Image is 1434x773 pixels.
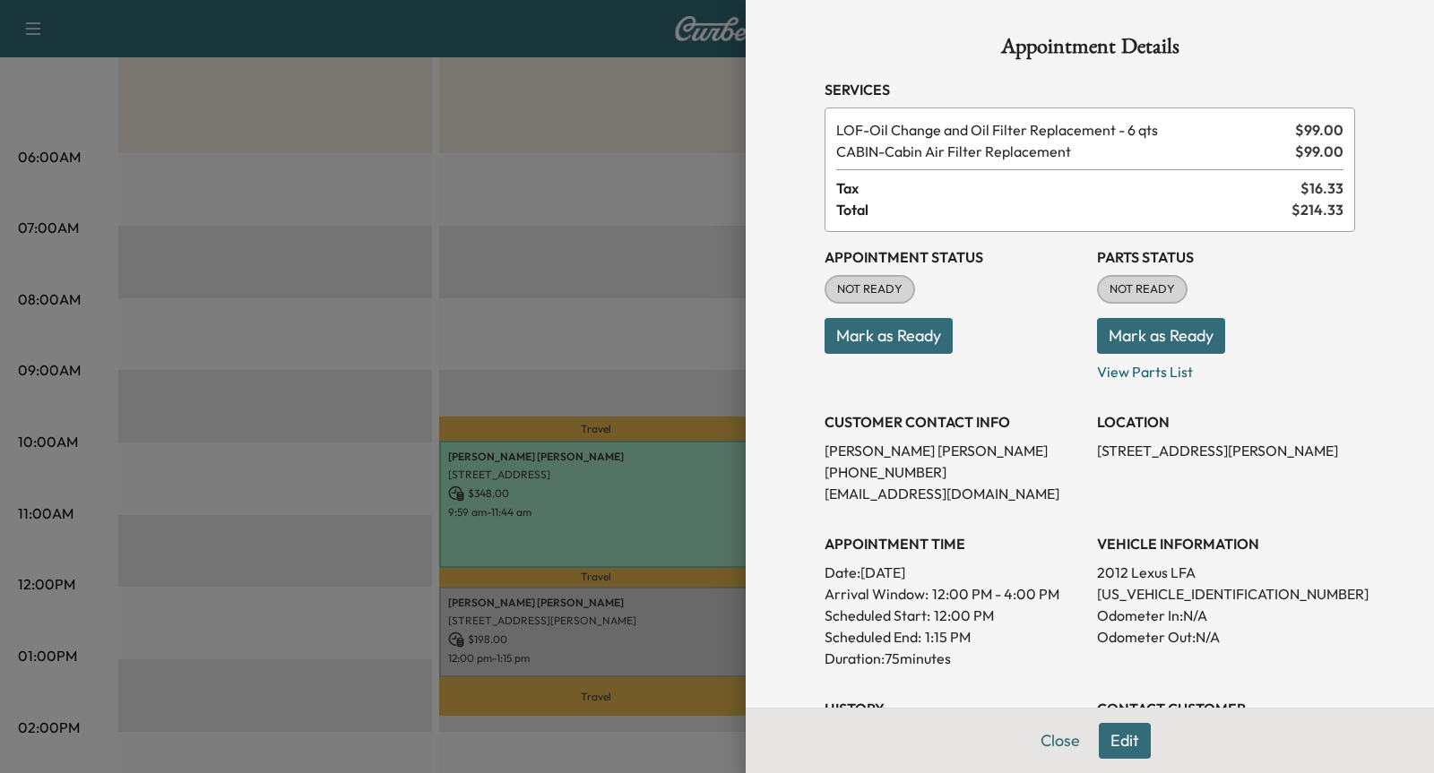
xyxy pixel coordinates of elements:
h3: CONTACT CUSTOMER [1097,698,1355,719]
button: Close [1029,723,1092,759]
p: [PHONE_NUMBER] [825,461,1083,483]
p: Scheduled Start: [825,605,930,626]
p: [EMAIL_ADDRESS][DOMAIN_NAME] [825,483,1083,504]
p: Date: [DATE] [825,562,1083,583]
p: Arrival Window: [825,583,1083,605]
span: Tax [836,177,1300,199]
p: Duration: 75 minutes [825,648,1083,669]
h3: VEHICLE INFORMATION [1097,533,1355,554]
p: 12:00 PM [934,605,994,626]
h3: Services [825,79,1355,100]
h3: Appointment Status [825,246,1083,268]
button: Edit [1099,723,1151,759]
p: Odometer Out: N/A [1097,626,1355,648]
p: 1:15 PM [925,626,971,648]
span: NOT READY [1099,280,1186,298]
p: [STREET_ADDRESS][PERSON_NAME] [1097,440,1355,461]
span: $ 99.00 [1295,119,1343,141]
h3: CUSTOMER CONTACT INFO [825,411,1083,433]
span: Total [836,199,1291,220]
button: Mark as Ready [825,318,953,354]
h3: Parts Status [1097,246,1355,268]
p: [US_VEHICLE_IDENTIFICATION_NUMBER] [1097,583,1355,605]
span: $ 16.33 [1300,177,1343,199]
p: Odometer In: N/A [1097,605,1355,626]
p: 2012 Lexus LFA [1097,562,1355,583]
p: [PERSON_NAME] [PERSON_NAME] [825,440,1083,461]
span: Oil Change and Oil Filter Replacement - 6 qts [836,119,1288,141]
p: View Parts List [1097,354,1355,382]
span: 12:00 PM - 4:00 PM [932,583,1059,605]
h3: History [825,698,1083,719]
h3: LOCATION [1097,411,1355,433]
span: NOT READY [826,280,913,298]
button: Mark as Ready [1097,318,1225,354]
h3: APPOINTMENT TIME [825,533,1083,554]
p: Scheduled End: [825,626,921,648]
h1: Appointment Details [825,36,1355,64]
span: $ 99.00 [1295,141,1343,162]
span: $ 214.33 [1291,199,1343,220]
span: Cabin Air Filter Replacement [836,141,1288,162]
